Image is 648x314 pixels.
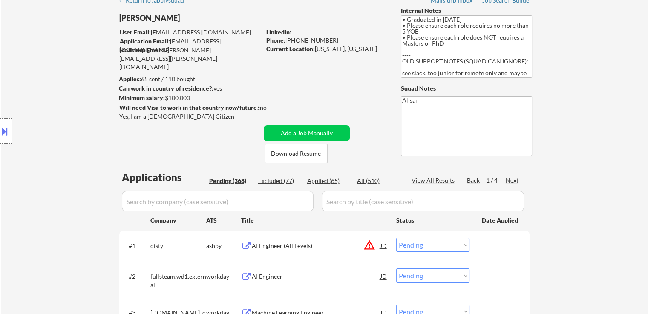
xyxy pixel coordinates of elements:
div: Yes, I am a [DEMOGRAPHIC_DATA] Citizen [119,112,263,121]
div: [US_STATE], [US_STATE] [266,45,387,53]
div: Date Applied [482,216,519,225]
strong: Current Location: [266,45,315,52]
div: [EMAIL_ADDRESS][DOMAIN_NAME] [120,28,261,37]
div: [PERSON_NAME] [119,13,294,23]
div: [EMAIL_ADDRESS][DOMAIN_NAME] [120,37,261,54]
strong: Can work in country of residence?: [119,85,213,92]
button: warning_amber [363,239,375,251]
div: #2 [129,272,144,281]
div: ATS [206,216,241,225]
div: $100,000 [119,94,261,102]
div: AI Engineer [252,272,380,281]
div: ashby [206,242,241,250]
div: Back [467,176,481,185]
div: distyl [150,242,206,250]
div: no [260,103,284,112]
strong: User Email: [120,29,151,36]
div: [PERSON_NAME][EMAIL_ADDRESS][PERSON_NAME][DOMAIN_NAME] [119,46,261,71]
input: Search by company (case sensitive) [122,191,314,211]
div: #1 [129,242,144,250]
div: Next [506,176,519,185]
div: Internal Notes [401,6,532,15]
div: View All Results [412,176,457,185]
button: Add a Job Manually [264,125,350,141]
div: yes [119,84,258,93]
div: JD [380,238,388,253]
div: AI Engineer (All Levels) [252,242,380,250]
div: Company [150,216,206,225]
div: All (510) [357,177,400,185]
div: Status [396,212,469,228]
div: Title [241,216,388,225]
div: 65 sent / 110 bought [119,75,261,83]
div: 1 / 4 [486,176,506,185]
button: Download Resume [265,144,328,163]
strong: Application Email: [120,37,170,45]
div: JD [380,268,388,284]
strong: Will need Visa to work in that country now/future?: [119,104,261,111]
div: Excluded (77) [258,177,301,185]
div: Applications [122,172,206,183]
div: Pending (368) [209,177,252,185]
div: workday [206,272,241,281]
strong: Mailslurp Email: [119,46,164,54]
input: Search by title (case sensitive) [322,191,524,211]
strong: Phone: [266,37,285,44]
div: Applied (65) [307,177,350,185]
strong: LinkedIn: [266,29,291,36]
div: Squad Notes [401,84,532,93]
div: [PHONE_NUMBER] [266,36,387,45]
div: fullsteam.wd1.external [150,272,206,289]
